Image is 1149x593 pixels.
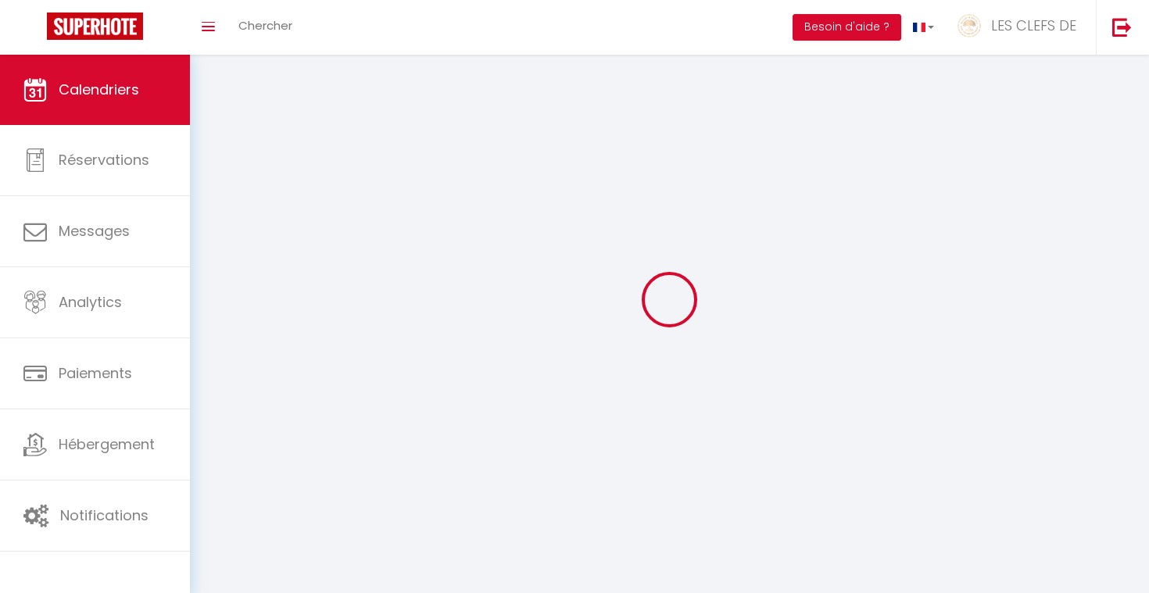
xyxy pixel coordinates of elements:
[59,292,122,312] span: Analytics
[60,505,149,525] span: Notifications
[59,221,130,241] span: Messages
[59,80,139,99] span: Calendriers
[59,434,155,454] span: Hébergement
[793,14,901,41] button: Besoin d'aide ?
[59,363,132,383] span: Paiements
[47,13,143,40] img: Super Booking
[238,17,292,34] span: Chercher
[1112,17,1132,37] img: logout
[957,14,981,38] img: ...
[59,150,149,170] span: Réservations
[991,16,1076,35] span: LES CLEFS DE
